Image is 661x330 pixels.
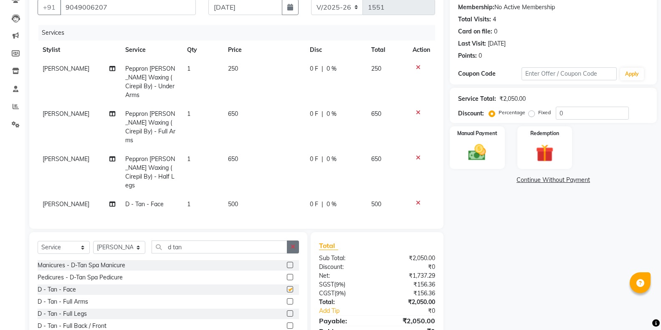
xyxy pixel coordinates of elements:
[336,281,344,288] span: 9%
[451,176,655,184] a: Continue Without Payment
[187,200,190,208] span: 1
[371,155,381,163] span: 650
[310,200,318,209] span: 0 F
[305,41,366,59] th: Disc
[43,65,89,72] span: [PERSON_NAME]
[319,241,338,250] span: Total
[522,67,617,80] input: Enter Offer / Coupon Code
[371,200,381,208] span: 500
[479,51,482,60] div: 0
[327,200,337,209] span: 0 %
[38,310,87,318] div: D - Tan - Full Legs
[499,109,525,116] label: Percentage
[408,41,435,59] th: Action
[38,25,441,41] div: Services
[377,298,441,307] div: ₹2,050.00
[187,65,190,72] span: 1
[322,155,323,164] span: |
[371,110,381,118] span: 650
[371,65,381,72] span: 250
[152,240,287,253] input: Search or Scan
[313,289,377,298] div: ( )
[488,39,506,48] div: [DATE]
[38,297,88,306] div: D - Tan - Full Arms
[388,307,441,315] div: ₹0
[182,41,223,59] th: Qty
[493,15,496,24] div: 4
[310,155,318,164] span: 0 F
[327,110,337,118] span: 0 %
[377,289,441,298] div: ₹156.36
[463,142,491,163] img: _cash.svg
[538,109,551,116] label: Fixed
[38,261,125,270] div: Manicures - D-Tan Spa Manicure
[322,200,323,209] span: |
[125,200,164,208] span: D - Tan - Face
[38,273,123,282] div: Pedicures - D-Tan Spa Pedicure
[377,280,441,289] div: ₹156.36
[377,254,441,263] div: ₹2,050.00
[310,64,318,73] span: 0 F
[322,110,323,118] span: |
[366,41,408,59] th: Total
[458,69,522,78] div: Coupon Code
[499,95,526,103] div: ₹2,050.00
[187,110,190,118] span: 1
[228,200,238,208] span: 500
[38,41,120,59] th: Stylist
[187,155,190,163] span: 1
[125,65,175,99] span: Peppron [PERSON_NAME] Waxing ( Cirepil By) - Under Arms
[313,307,387,315] a: Add Tip
[530,142,559,164] img: _gift.svg
[313,254,377,263] div: Sub Total:
[228,110,238,118] span: 650
[313,263,377,271] div: Discount:
[223,41,305,59] th: Price
[125,110,175,144] span: Peppron [PERSON_NAME] Waxing ( Cirepil By) - Full Arms
[458,109,484,118] div: Discount:
[377,316,441,326] div: ₹2,050.00
[43,155,89,163] span: [PERSON_NAME]
[458,39,486,48] div: Last Visit:
[322,64,323,73] span: |
[458,51,477,60] div: Points:
[125,155,175,189] span: Peppron [PERSON_NAME] Waxing ( Cirepil By) - Half Legs
[313,316,377,326] div: Payable:
[458,27,492,36] div: Card on file:
[313,298,377,307] div: Total:
[327,64,337,73] span: 0 %
[313,271,377,280] div: Net:
[458,15,491,24] div: Total Visits:
[43,110,89,118] span: [PERSON_NAME]
[120,41,182,59] th: Service
[319,281,334,288] span: SGST
[457,130,497,137] label: Manual Payment
[38,285,76,294] div: D - Tan - Face
[458,95,496,103] div: Service Total:
[228,65,238,72] span: 250
[494,27,497,36] div: 0
[319,289,334,297] span: CGST
[377,271,441,280] div: ₹1,737.29
[310,110,318,118] span: 0 F
[620,68,644,80] button: Apply
[458,3,494,12] div: Membership:
[336,290,344,297] span: 9%
[313,280,377,289] div: ( )
[458,3,648,12] div: No Active Membership
[377,263,441,271] div: ₹0
[228,155,238,163] span: 650
[530,130,559,137] label: Redemption
[43,200,89,208] span: [PERSON_NAME]
[327,155,337,164] span: 0 %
